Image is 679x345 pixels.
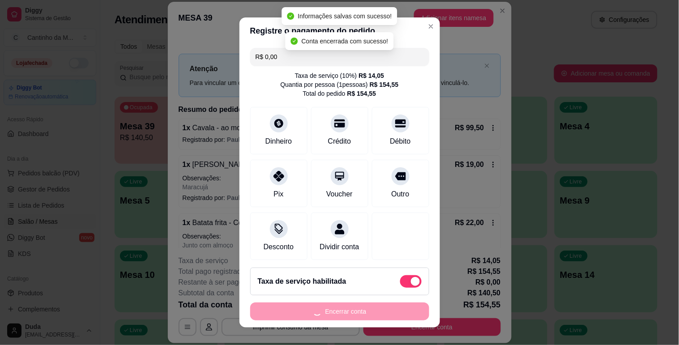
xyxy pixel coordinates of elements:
[287,13,294,20] span: check-circle
[273,189,283,200] div: Pix
[370,80,399,89] div: R$ 154,55
[239,17,440,44] header: Registre o pagamento do pedido
[256,48,424,66] input: Ex.: hambúrguer de cordeiro
[424,19,438,34] button: Close
[258,276,346,287] h2: Taxa de serviço habilitada
[359,71,384,80] div: R$ 14,05
[390,136,410,147] div: Débito
[295,71,384,80] div: Taxa de serviço ( 10 %)
[326,189,353,200] div: Voucher
[264,242,294,252] div: Desconto
[328,136,351,147] div: Crédito
[347,89,376,98] div: R$ 154,55
[302,38,389,45] span: Conta encerrada com sucesso!
[265,136,292,147] div: Dinheiro
[291,38,298,45] span: check-circle
[391,189,409,200] div: Outro
[320,242,359,252] div: Dividir conta
[303,89,376,98] div: Total do pedido
[298,13,392,20] span: Informações salvas com sucesso!
[281,80,399,89] div: Quantia por pessoa ( 1 pessoas)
